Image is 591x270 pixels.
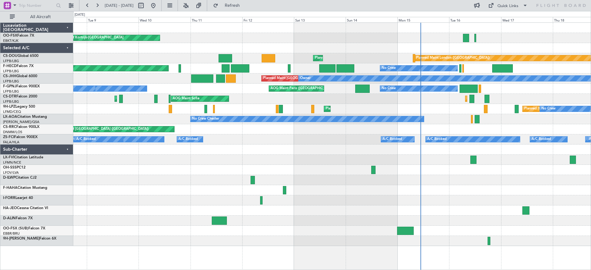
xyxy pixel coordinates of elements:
[3,69,19,73] a: LFPB/LBG
[219,3,245,8] span: Refresh
[3,206,48,210] a: HA-JEOCessna Citation VI
[300,74,311,83] div: Owner
[116,94,188,103] div: Planned Maint Mugla ([GEOGRAPHIC_DATA])
[467,94,498,103] div: Planned Maint Sofia
[7,12,67,22] button: All Aircraft
[3,130,22,134] a: DNMM/LOS
[3,64,34,68] a: F-HECDFalcon 7X
[3,105,35,109] a: 9H-LPZLegacy 500
[3,74,37,78] a: CS-JHHGlobal 6000
[541,104,556,113] div: No Crew
[294,17,346,22] div: Sat 13
[485,1,531,10] button: Quick Links
[3,231,20,236] a: EBBR/BRU
[315,54,412,63] div: Planned Maint [GEOGRAPHIC_DATA] ([GEOGRAPHIC_DATA])
[449,17,501,22] div: Tue 16
[383,135,402,144] div: A/C Booked
[3,85,40,88] a: F-GPNJFalcon 900EX
[3,115,17,119] span: LX-AOA
[497,3,518,9] div: Quick Links
[3,79,19,84] a: LFPB/LBG
[210,1,247,10] button: Refresh
[3,216,33,220] a: D-ALINFalcon 7X
[173,94,199,103] div: AOG Maint Sofia
[3,227,28,230] span: OO-FSX (SUB)
[416,54,490,63] div: Planned Maint London ([GEOGRAPHIC_DATA])
[3,160,21,165] a: LFMN/NCE
[397,17,449,22] div: Mon 15
[3,95,37,98] a: CS-DTRFalcon 2000
[179,135,198,144] div: A/C Booked
[3,74,16,78] span: CS-JHH
[3,135,14,139] span: ZS-FCI
[263,74,360,83] div: Planned Maint [GEOGRAPHIC_DATA] ([GEOGRAPHIC_DATA])
[3,54,18,58] span: CS-DOU
[271,84,335,93] div: AOG Maint Paris ([GEOGRAPHIC_DATA])
[3,140,19,145] a: FALA/HLA
[346,17,397,22] div: Sun 14
[52,125,149,134] div: Planned Maint [GEOGRAPHIC_DATA] ([GEOGRAPHIC_DATA])
[3,38,18,43] a: EBKT/KJK
[52,33,123,42] div: Planned Maint Kortrijk-[GEOGRAPHIC_DATA]
[3,54,38,58] a: CS-DOUGlobal 6500
[242,17,294,22] div: Fri 12
[3,166,17,169] span: OH-SSS
[326,104,399,113] div: Planned Maint Cannes ([GEOGRAPHIC_DATA])
[3,95,16,98] span: CS-DTR
[3,59,19,63] a: LFPB/LBG
[3,34,34,38] a: OO-FSXFalcon 7X
[382,64,396,73] div: No Crew
[74,12,85,18] div: [DATE]
[3,120,39,124] a: [PERSON_NAME]/QSA
[3,196,33,200] a: I-FORRLearjet 40
[3,196,15,200] span: I-FORR
[3,99,19,104] a: LFPB/LBG
[3,156,43,159] a: LX-FVICitation Latitude
[3,115,47,119] a: LX-AOACitation Mustang
[3,186,47,190] a: F-HAHACitation Mustang
[3,125,16,129] span: CS-RRC
[3,216,16,220] span: D-ALIN
[3,34,17,38] span: OO-FSX
[87,17,139,22] div: Tue 9
[3,64,17,68] span: F-HECD
[3,186,18,190] span: F-HAHA
[3,176,15,180] span: D-ILWP
[3,166,26,169] a: OH-SSSPC12
[3,156,14,159] span: LX-FVI
[427,135,447,144] div: A/C Booked
[3,125,39,129] a: CS-RRCFalcon 900LX
[3,135,38,139] a: ZS-FCIFalcon 900EX
[16,15,65,19] span: All Aircraft
[191,17,242,22] div: Thu 11
[3,170,19,175] a: LFOV/LVA
[3,227,45,230] a: OO-FSX (SUB)Falcon 7X
[3,176,37,180] a: D-ILWPCitation CJ2
[382,84,396,93] div: No Crew
[19,1,54,10] input: Trip Number
[3,109,21,114] a: LFMD/CEQ
[139,17,190,22] div: Wed 10
[501,17,553,22] div: Wed 17
[76,135,96,144] div: A/C Booked
[3,105,15,109] span: 9H-LPZ
[3,237,56,240] a: 9H-[PERSON_NAME]Falcon 6X
[3,206,17,210] span: HA-JEO
[3,85,16,88] span: F-GPNJ
[3,237,39,240] span: 9H-[PERSON_NAME]
[532,135,551,144] div: A/C Booked
[105,3,134,8] span: [DATE] - [DATE]
[192,114,219,124] div: No Crew Chester
[3,89,19,94] a: LFPB/LBG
